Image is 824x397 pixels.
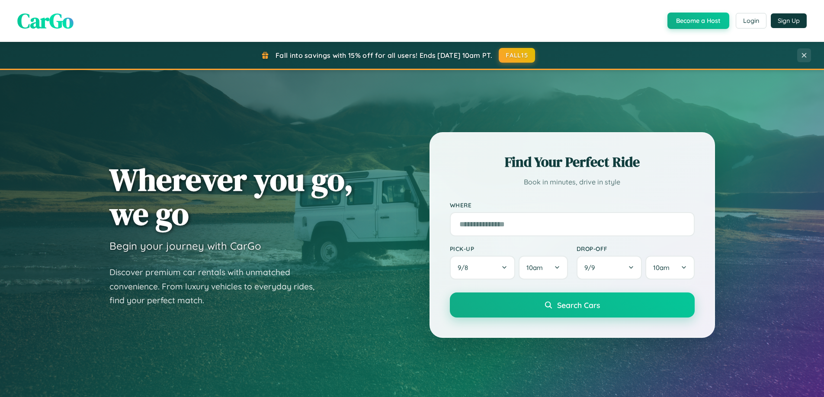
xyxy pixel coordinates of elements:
[577,245,695,252] label: Drop-off
[450,256,516,279] button: 9/8
[450,152,695,172] h2: Find Your Perfect Ride
[526,264,543,272] span: 10am
[450,245,568,252] label: Pick-up
[450,292,695,318] button: Search Cars
[17,6,74,35] span: CarGo
[519,256,568,279] button: 10am
[667,13,729,29] button: Become a Host
[645,256,694,279] button: 10am
[577,256,642,279] button: 9/9
[450,176,695,188] p: Book in minutes, drive in style
[771,13,807,28] button: Sign Up
[109,265,326,308] p: Discover premium car rentals with unmatched convenience. From luxury vehicles to everyday rides, ...
[584,264,599,272] span: 9 / 9
[653,264,670,272] span: 10am
[499,48,535,63] button: FALL15
[276,51,492,60] span: Fall into savings with 15% off for all users! Ends [DATE] 10am PT.
[109,162,353,231] h1: Wherever you go, we go
[736,13,766,29] button: Login
[109,239,261,252] h3: Begin your journey with CarGo
[450,201,695,209] label: Where
[557,300,600,310] span: Search Cars
[458,264,472,272] span: 9 / 8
